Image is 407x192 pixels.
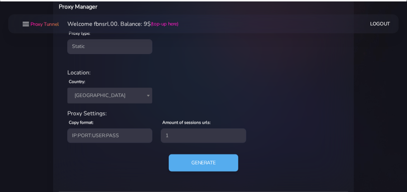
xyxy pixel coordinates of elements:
[29,18,59,30] a: Proxy Tunnel
[59,2,224,11] h6: Proxy Manager
[301,75,398,183] iframe: Webchat Widget
[30,21,59,28] span: Proxy Tunnel
[151,20,178,28] a: (top-up here)
[69,78,85,85] label: Country:
[67,88,152,104] span: Italy
[69,119,94,126] label: Copy format:
[69,30,90,37] label: Proxy type:
[72,91,148,101] span: Italy
[63,109,344,118] div: Proxy Settings:
[370,17,391,30] a: Logout
[63,68,344,77] div: Location:
[162,119,211,126] label: Amount of sessions urls:
[59,20,178,28] li: Welcome fbnsrl.00. Balance: 9$
[169,154,239,172] button: Generate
